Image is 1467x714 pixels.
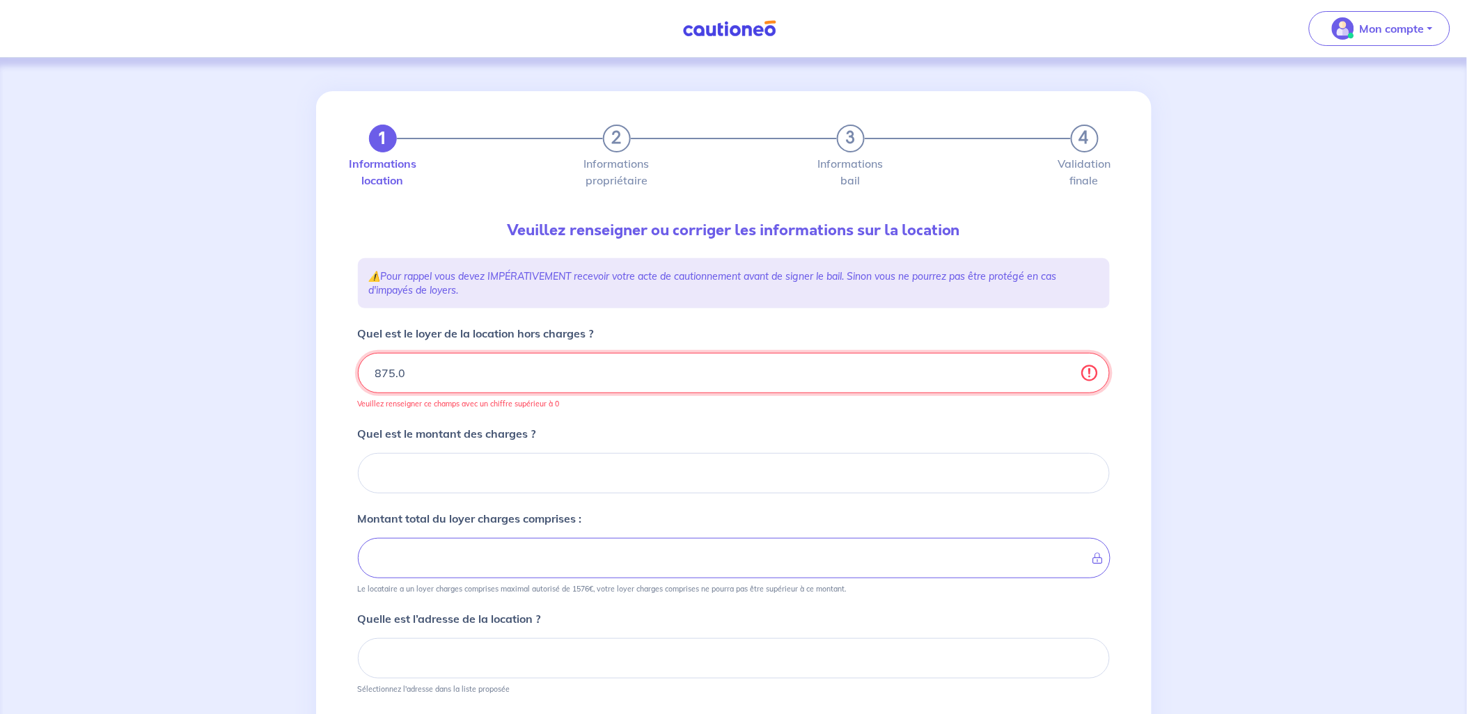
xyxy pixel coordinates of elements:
label: Informations bail [837,158,865,186]
label: Validation finale [1071,158,1099,186]
p: Veuillez renseigner ou corriger les informations sur la location [358,219,1110,241]
p: ⚠️ [369,269,1099,297]
button: illu_account_valid_menu.svgMon compte [1309,11,1450,46]
label: Informations location [369,158,397,186]
button: 1 [369,125,397,152]
p: Quel est le montant des charges ? [358,425,536,442]
p: Montant total du loyer charges comprises : [358,510,582,527]
p: Quel est le loyer de la location hors charges ? [358,325,594,342]
label: Informations propriétaire [603,158,631,186]
p: Veuillez renseigner ce champs avec un chiffre supérieur à 0 [358,399,1110,408]
img: Cautioneo [677,20,782,38]
p: Le locataire a un loyer charges comprises maximal autorisé de 1576€, votre loyer charges comprise... [358,584,847,594]
p: Sélectionnez l'adresse dans la liste proposée [358,684,510,694]
img: illu_account_valid_menu.svg [1332,17,1354,40]
em: Pour rappel vous devez IMPÉRATIVEMENT recevoir votre acte de cautionnement avant de signer le bai... [369,270,1057,296]
p: Quelle est l’adresse de la location ? [358,610,541,627]
p: Mon compte [1360,20,1425,37]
